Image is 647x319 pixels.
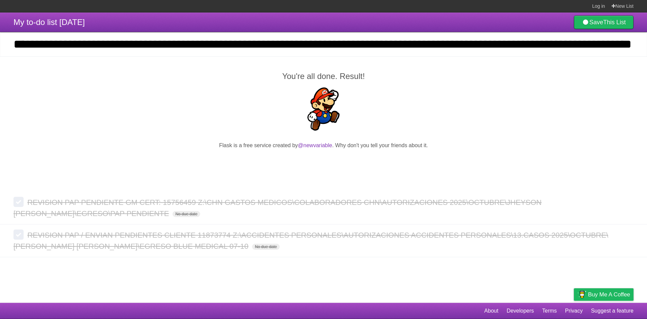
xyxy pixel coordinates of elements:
[574,16,634,29] a: SaveThis List
[13,197,24,207] label: Done
[588,289,630,300] span: Buy me a coffee
[565,304,583,317] a: Privacy
[13,198,542,218] span: REVISION PAP PENDIENTE GM CERT: 15756459 Z:\CHN GASTOS MEDICOS\COLABORADORES CHN\AUTORIZACIONES 2...
[574,288,634,301] a: Buy me a coffee
[484,304,498,317] a: About
[577,289,586,300] img: Buy me a coffee
[302,87,345,131] img: Super Mario
[603,19,626,26] b: This List
[13,231,608,250] span: REVISION PAP / ENVIAN PENDIENTES CLIENTE 11873774 Z:\ACCIDENTES PERSONALES\AUTORIZACIONES ACCIDEN...
[13,230,24,240] label: Done
[173,211,200,217] span: No due date
[542,304,557,317] a: Terms
[311,158,336,167] iframe: X Post Button
[298,142,332,148] a: @newvariable
[13,141,634,150] p: Flask is a free service created by . Why don't you tell your friends about it.
[13,70,634,82] h2: You're all done. Result!
[13,18,85,27] span: My to-do list [DATE]
[506,304,534,317] a: Developers
[591,304,634,317] a: Suggest a feature
[252,244,279,250] span: No due date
